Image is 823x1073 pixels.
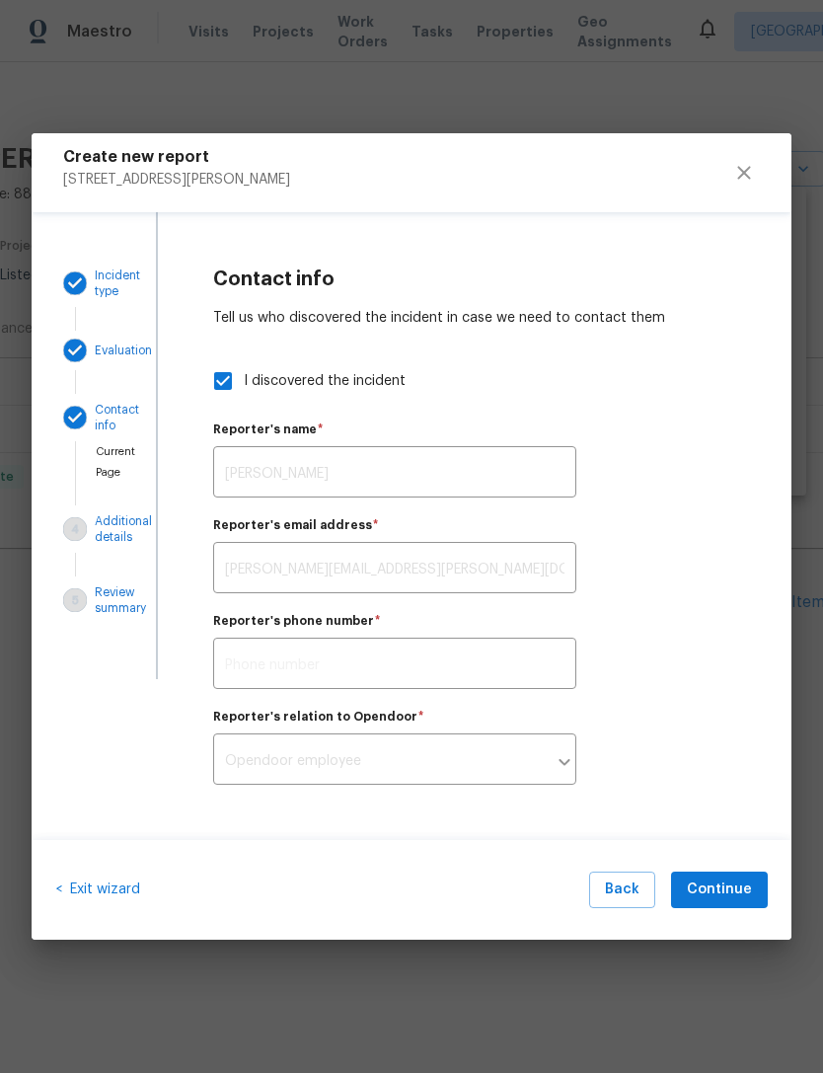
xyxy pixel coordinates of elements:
label: Reporter's email address [213,519,736,531]
text: 4 [72,524,79,535]
button: Incident type [55,260,109,307]
input: Email address [213,547,576,593]
span: Exit wizard [62,882,140,896]
button: Review summary [55,576,109,624]
p: Additional details [95,513,152,545]
h5: Create new report [63,149,290,165]
p: Evaluation [95,343,152,358]
p: Review summary [95,584,146,616]
h4: Contact info [213,268,736,292]
label: Reporter's phone number [213,615,736,627]
input: Phone number [213,643,576,689]
button: Contact info [55,394,109,441]
input: Full name [213,451,576,498]
p: Contact info [95,402,139,433]
span: Back [605,878,639,902]
p: Incident type [95,268,140,299]
button: close [720,149,768,196]
button: Evaluation [55,331,109,370]
div: < [55,872,140,908]
label: Reporter's relation to Opendoor [213,711,736,723]
span: I discovered the incident [244,371,406,392]
text: 5 [72,595,79,606]
span: Continue [687,878,752,902]
button: Additional details [55,505,109,553]
button: Continue [671,872,768,908]
label: Reporter's name [213,423,736,435]
button: Back [589,872,655,908]
span: Current Page [96,446,135,477]
p: [STREET_ADDRESS][PERSON_NAME] [63,165,290,187]
p: Tell us who discovered the incident in case we need to contact them [213,308,736,329]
